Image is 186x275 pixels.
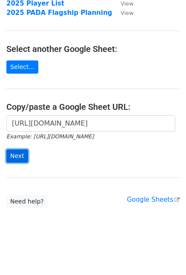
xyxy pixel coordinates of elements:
[6,60,38,74] a: Select...
[121,10,134,16] small: View
[6,195,48,208] a: Need help?
[112,9,134,17] a: View
[6,9,112,17] a: 2025 PADA Flagship Planning
[143,234,186,275] iframe: Chat Widget
[6,115,175,132] input: Paste your Google Sheet URL here
[6,133,94,140] small: Example: [URL][DOMAIN_NAME]
[121,0,134,7] small: View
[127,196,180,203] a: Google Sheets
[6,149,28,163] input: Next
[6,102,180,112] h4: Copy/paste a Google Sheet URL:
[6,44,180,54] h4: Select another Google Sheet:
